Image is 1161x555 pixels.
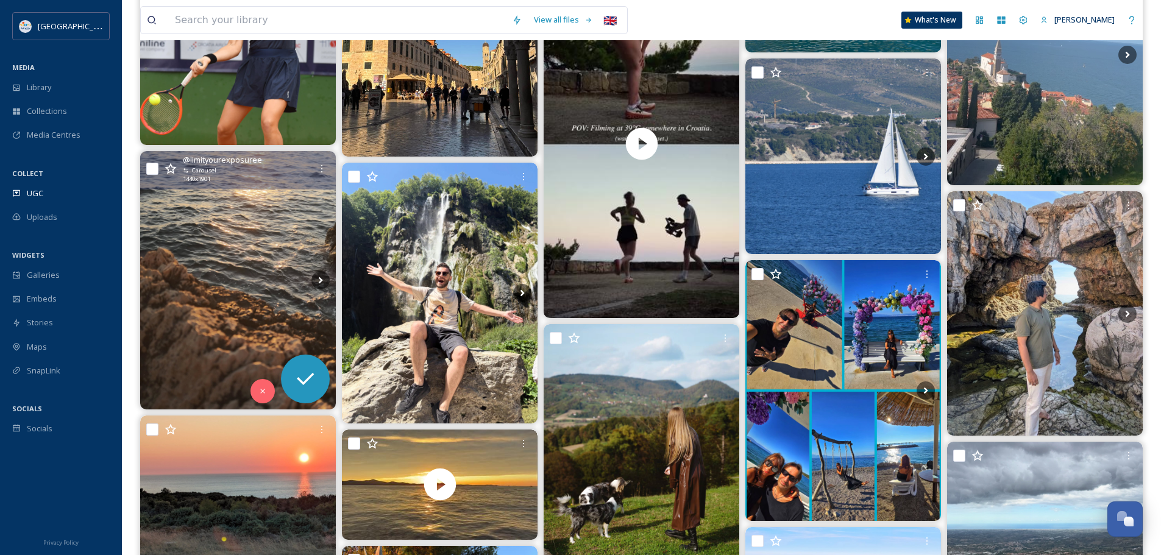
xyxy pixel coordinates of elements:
[1034,8,1121,32] a: [PERSON_NAME]
[1107,501,1143,537] button: Open Chat
[342,430,538,540] video: Sunset in Zadar together with the music of sea organ#Croatia
[27,129,80,141] span: Media Centres
[20,20,32,32] img: HTZ_logo_EN.svg
[183,175,210,183] span: 1440 x 1901
[140,151,336,409] img: Rovinj horizontalno 🇭🇷
[38,20,115,32] span: [GEOGRAPHIC_DATA]
[43,539,79,546] span: Privacy Policy
[342,163,538,423] img: Chi é il re delle cascate? Chi? 😂🌊👑 #nature #plitvice #lake #travel #wild
[27,188,43,199] span: UGC
[342,430,538,540] img: thumbnail
[745,260,941,521] img: #togetherforever #mybaby #mylove #wonderful_places #sea #blue #october #seaview #croazia #sunnyda...
[27,269,60,281] span: Galleries
[599,9,621,31] div: 🇬🇧
[12,169,43,178] span: COLLECT
[528,8,599,32] a: View all files
[27,293,57,305] span: Embeds
[43,534,79,549] a: Privacy Policy
[27,105,67,117] span: Collections
[12,250,44,260] span: WIDGETS
[192,166,216,175] span: Carousel
[27,365,60,376] span: SnapLink
[27,317,53,328] span: Stories
[12,63,35,72] span: MEDIA
[27,211,57,223] span: Uploads
[27,82,51,93] span: Library
[169,7,506,34] input: Search your library
[27,341,47,353] span: Maps
[12,404,42,413] span: SOCIALS
[745,58,941,254] img: The journey begins somewhere off the Croatian coast. 🌊
[27,423,52,434] span: Socials
[947,191,1143,436] img: Adriatic drift and Repeat. #croatia #hollowcoves #adriaticsea #traveladriatic #coastallife
[183,154,262,166] span: @ limityourexposuree
[901,12,962,29] a: What's New
[1054,14,1115,25] span: [PERSON_NAME]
